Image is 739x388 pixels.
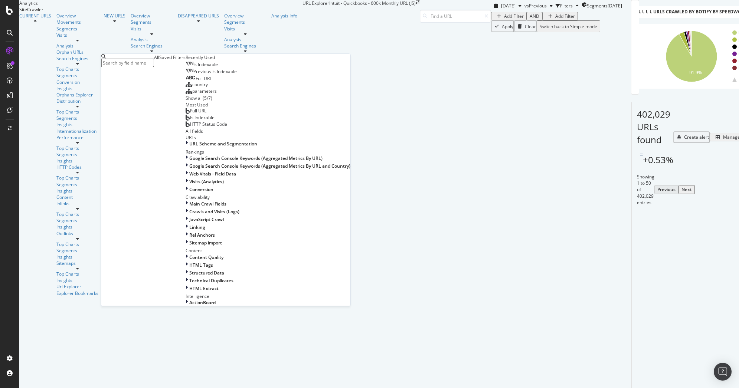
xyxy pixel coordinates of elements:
a: Segments [224,19,266,25]
div: Orphans Explorer [56,92,98,98]
a: Performance [56,134,98,141]
div: CURRENT URLS [19,13,51,19]
div: Insights [56,85,98,92]
input: Search by field name [101,59,154,67]
div: +0.53% [643,154,673,166]
span: Rel Anchors [189,232,215,238]
div: Content [186,247,350,254]
div: URLs [186,134,350,141]
a: HTTP Codes [56,164,98,170]
div: Search Engines [224,43,266,49]
span: Linking [189,224,205,230]
div: [DATE] [608,3,622,9]
h4: URLs Crawled By Botify By pagetype [637,6,738,18]
button: Create alert [673,131,710,143]
div: Segments [56,115,98,121]
div: Insights [56,277,98,283]
span: ActionBoard [189,299,216,306]
div: Content [56,194,98,200]
div: Filters [560,3,573,9]
div: ( 5 / 7 ) [203,95,212,101]
a: Top Charts [56,211,98,217]
a: Visits [224,26,266,32]
span: Full URL [190,107,206,114]
div: Overview [224,13,266,19]
div: Movements [56,19,98,25]
a: Explorer Bookmarks [56,290,98,296]
span: Web Vitals - Field Data [189,170,236,177]
div: Insights [56,158,98,164]
div: Switch back to Simple mode [540,23,597,30]
span: JavaScript Crawl [189,216,224,222]
a: Top Charts [56,66,98,72]
span: Previous [529,3,547,9]
a: Segments [56,72,98,79]
span: HTTP Status Code [190,121,227,127]
button: Add Filter [542,12,578,20]
span: vs [524,3,529,9]
a: Inlinks [56,200,98,207]
a: Segments [131,19,173,25]
span: Full URL [196,75,212,82]
a: Distribution [56,98,98,104]
span: Technical Duplicates [189,277,233,283]
div: All [154,54,159,60]
a: Sitemaps [56,260,98,266]
span: Visits (Analytics) [189,178,224,185]
div: Saved Filters [159,54,186,60]
a: Analysis [56,43,98,49]
span: Segments [587,3,608,9]
span: Google Search Console Keywords (Aggregated Metrics By URL and Country) [189,162,350,169]
span: Main Crawl Fields [189,200,226,207]
a: Outlinks [56,230,98,237]
a: Visits [131,26,173,32]
a: Segments [56,181,98,188]
a: Segments [56,247,98,254]
div: Crawlability [186,194,350,200]
span: Google Search Console Keywords (Aggregated Metrics By URL) [189,155,323,161]
div: Segments [56,151,98,158]
div: Orphan URLs [56,49,98,55]
div: Analysis [131,36,173,43]
div: Insights [56,254,98,260]
span: country [192,81,208,88]
div: Search Engines [131,43,173,49]
div: Add Filter [555,13,575,19]
div: Analysis [224,36,266,43]
div: Rankings [186,148,350,155]
div: AND [530,13,539,19]
a: Visits [56,32,98,38]
button: Switch back to Simple mode [537,20,600,32]
div: Open Intercom Messenger [714,363,732,381]
a: Top Charts [56,109,98,115]
div: SiteCrawler [19,6,303,13]
a: Segments [56,26,98,32]
div: Url Explorer [56,283,98,290]
a: Insights [56,121,98,128]
div: Top Charts [56,271,98,277]
span: 2025 Sep. 12th [501,3,516,9]
a: DISAPPEARED URLS [178,13,219,19]
button: Previous [654,185,678,194]
span: URLs Crawled By Botify By pagetype [638,9,727,15]
a: Segments [56,217,98,224]
a: Top Charts [56,175,98,181]
a: NEW URLS [104,13,125,19]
